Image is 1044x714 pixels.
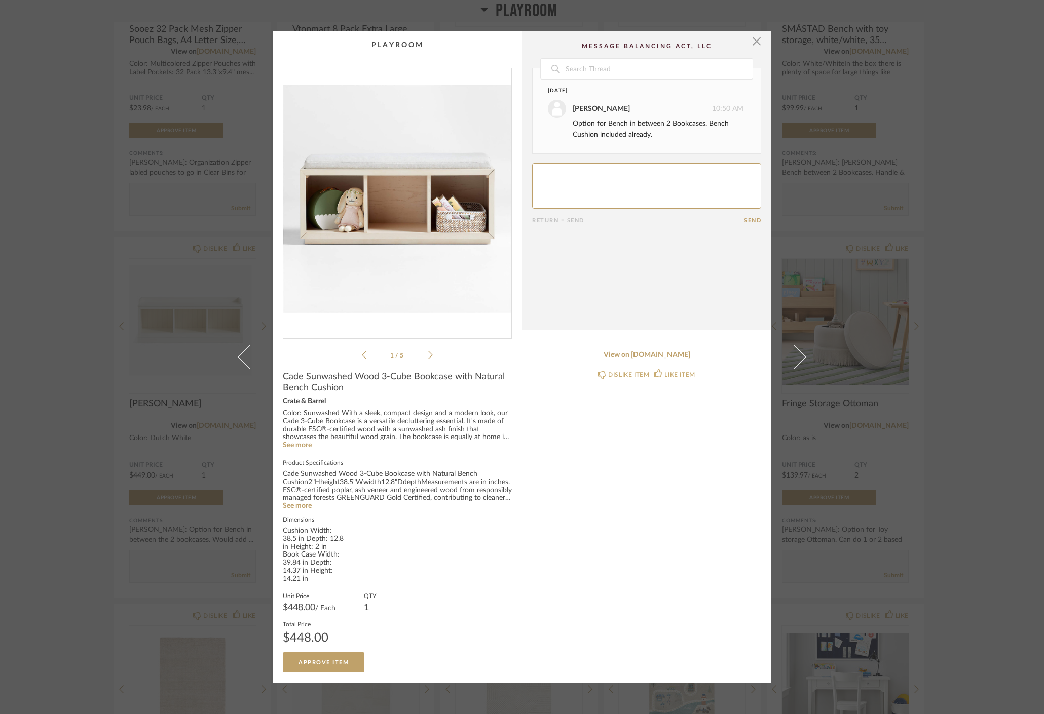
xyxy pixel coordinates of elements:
button: Close [747,31,767,52]
div: [DATE] [548,87,725,95]
div: 1 [364,604,376,612]
div: 0 [283,68,511,330]
div: Color: Sunwashed With a sleek, compact design and a modern look, our Cade 3-Cube Bookcase is a ve... [283,410,512,442]
span: / Each [315,605,335,612]
input: Search Thread [565,59,753,79]
span: 1 [390,352,395,359]
span: Cade Sunwashed Wood 3-Cube Bookcase with Natural Bench Cushion [283,371,512,393]
button: Approve Item [283,652,364,672]
label: Dimensions [283,515,344,523]
label: Product Specifications [283,458,512,466]
div: 10:50 AM [548,100,743,118]
img: af9b4a8b-7297-4270-9a9b-53206b5bfce2_1000x1000.jpg [283,68,511,330]
a: See more [283,442,312,449]
span: 5 [400,352,405,359]
span: / [395,352,400,359]
button: Send [744,217,761,224]
div: LIKE ITEM [664,370,695,380]
div: DISLIKE ITEM [608,370,649,380]
div: Option for Bench in between 2 Bookcases. Bench Cushion included already. [573,118,743,140]
label: Unit Price [283,591,335,600]
a: See more [283,502,312,509]
span: Approve Item [299,660,349,665]
label: Total Price [283,620,328,628]
a: View on [DOMAIN_NAME] [532,351,761,360]
span: $448.00 [283,603,315,612]
div: Cushion Width: 38.5 in Depth: 12.8 in Height: 2 in Book Case Width: 39.84 in Depth: 14.37 in Heig... [283,527,344,584]
div: Return = Send [532,217,744,224]
div: $448.00 [283,632,328,644]
div: Crate & Barrel [283,398,512,406]
div: [PERSON_NAME] [573,103,630,114]
label: QTY [364,591,376,600]
div: Cade Sunwashed Wood 3-Cube Bookcase with Natural Bench Cushion2"Hheight38.5"Wwidth12.8"DdepthMeas... [283,470,512,503]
